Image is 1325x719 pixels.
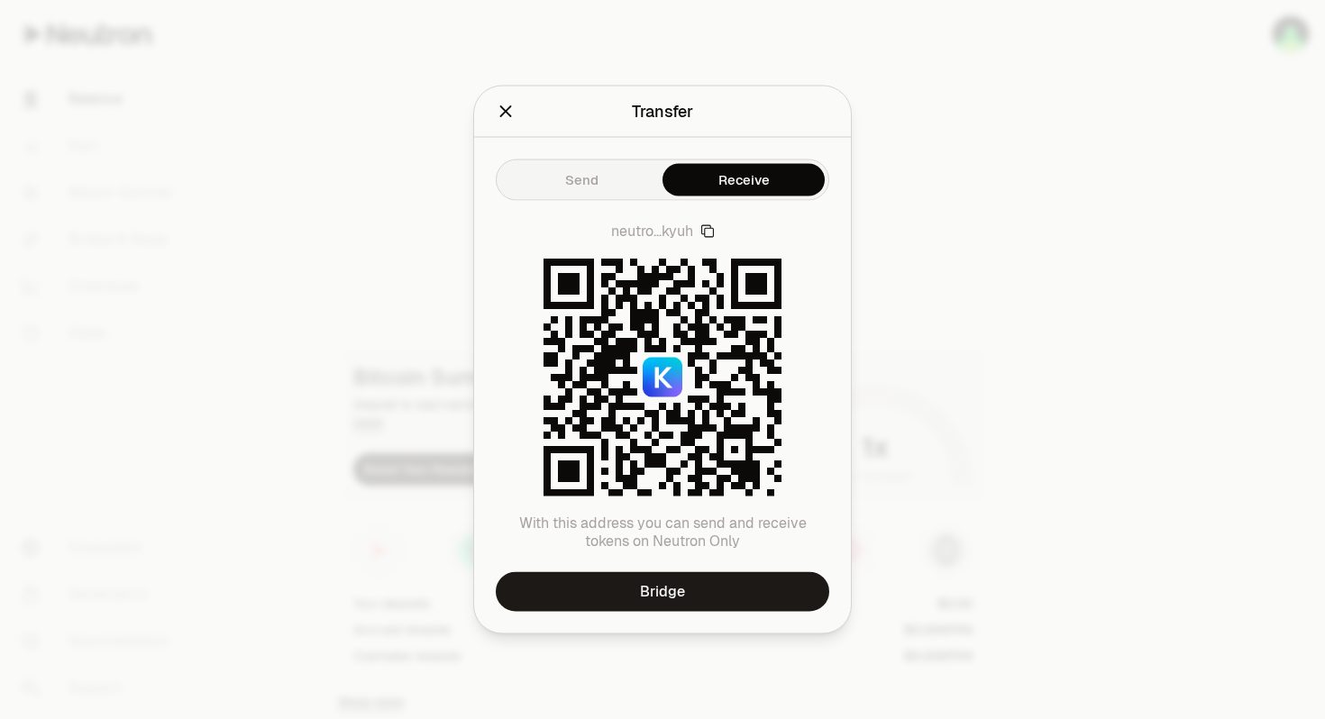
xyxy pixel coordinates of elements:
button: Receive [662,164,825,196]
div: Transfer [632,99,693,124]
p: With this address you can send and receive tokens on Neutron Only [496,514,829,551]
a: Bridge [496,572,829,612]
button: Close [496,99,516,124]
button: Send [500,164,662,196]
span: neutro...kyuh [611,223,693,241]
button: neutro...kyuh [611,223,715,241]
